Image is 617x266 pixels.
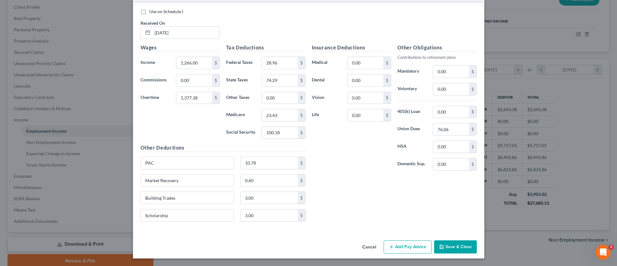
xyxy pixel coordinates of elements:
[176,74,212,86] input: 0.00
[309,74,344,87] label: Dental
[357,241,381,253] button: Cancel
[298,127,305,139] div: $
[223,109,259,121] label: Medicare
[149,9,183,14] span: Use on Schedule I
[137,74,173,87] label: Commissions
[241,209,298,221] input: 0.00
[348,92,383,104] input: 0.00
[141,192,234,204] input: Specify...
[433,66,469,78] input: 0.00
[298,192,305,204] div: $
[384,240,432,253] button: Add Pay Advice
[596,245,611,260] iframe: Intercom live chat
[433,123,469,135] input: 0.00
[469,158,476,170] div: $
[212,74,220,86] div: $
[394,65,430,78] label: Mandatory
[298,209,305,221] div: $
[298,57,305,69] div: $
[176,92,212,104] input: 0.00
[394,106,430,118] label: 401(k) Loan
[262,57,297,69] input: 0.00
[241,157,298,169] input: 0.00
[609,245,614,250] span: 3
[298,92,305,104] div: $
[312,44,391,52] h5: Insurance Deductions
[176,57,212,69] input: 0.00
[298,157,305,169] div: $
[469,123,476,135] div: $
[137,92,173,104] label: Overtime
[141,44,220,52] h5: Wages
[394,158,430,171] label: Domestic Sup.
[309,57,344,69] label: Medical
[397,44,477,52] h5: Other Obligations
[212,92,220,104] div: $
[141,175,234,187] input: Specify...
[141,144,306,152] h5: Other Deductions
[469,106,476,118] div: $
[262,127,297,139] input: 0.00
[241,175,298,187] input: 0.00
[348,57,383,69] input: 0.00
[309,109,344,121] label: Life
[383,92,391,104] div: $
[223,92,259,104] label: Other Taxes
[469,66,476,78] div: $
[223,126,259,139] label: Social Security
[433,158,469,170] input: 0.00
[433,106,469,118] input: 0.00
[223,57,259,69] label: Federal Taxes
[469,83,476,95] div: $
[262,92,297,104] input: 0.00
[348,109,383,121] input: 0.00
[262,109,297,121] input: 0.00
[383,109,391,121] div: $
[383,57,391,69] div: $
[433,83,469,95] input: 0.00
[394,83,430,95] label: Voluntary
[226,44,306,52] h5: Tax Deductions
[141,209,234,221] input: Specify...
[394,141,430,153] label: HSA
[141,59,155,65] span: Income
[212,57,220,69] div: $
[262,74,297,86] input: 0.00
[298,109,305,121] div: $
[397,54,477,60] p: Contributions to retirement plans
[433,141,469,153] input: 0.00
[223,74,259,87] label: State Taxes
[298,175,305,187] div: $
[394,123,430,136] label: Union Dues
[298,74,305,86] div: $
[469,141,476,153] div: $
[348,74,383,86] input: 0.00
[152,27,220,38] input: MM/DD/YYYY
[241,192,298,204] input: 0.00
[434,240,477,253] button: Save & Close
[141,20,165,26] span: Received On
[141,157,234,169] input: Specify...
[383,74,391,86] div: $
[309,92,344,104] label: Vision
